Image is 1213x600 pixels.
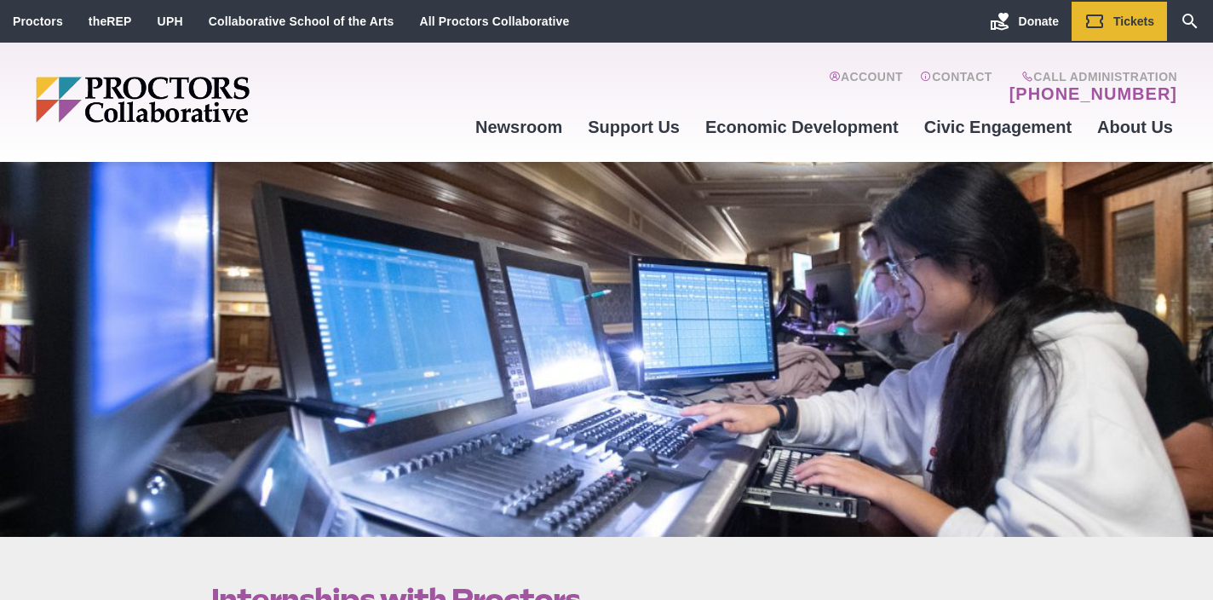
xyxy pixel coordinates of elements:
a: Contact [920,70,992,104]
a: Search [1167,2,1213,41]
a: Tickets [1072,2,1167,41]
a: Newsroom [463,104,575,150]
a: Proctors [13,14,63,28]
a: Support Us [575,104,693,150]
a: All Proctors Collaborative [419,14,569,28]
a: Collaborative School of the Arts [209,14,394,28]
img: Proctors logo [36,77,381,123]
span: Donate [1019,14,1059,28]
a: theREP [89,14,132,28]
a: [PHONE_NUMBER] [1009,84,1177,104]
a: Economic Development [693,104,911,150]
a: About Us [1084,104,1186,150]
a: Civic Engagement [911,104,1084,150]
a: Donate [977,2,1072,41]
a: Account [829,70,903,104]
a: UPH [158,14,183,28]
span: Call Administration [1004,70,1177,84]
span: Tickets [1113,14,1154,28]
